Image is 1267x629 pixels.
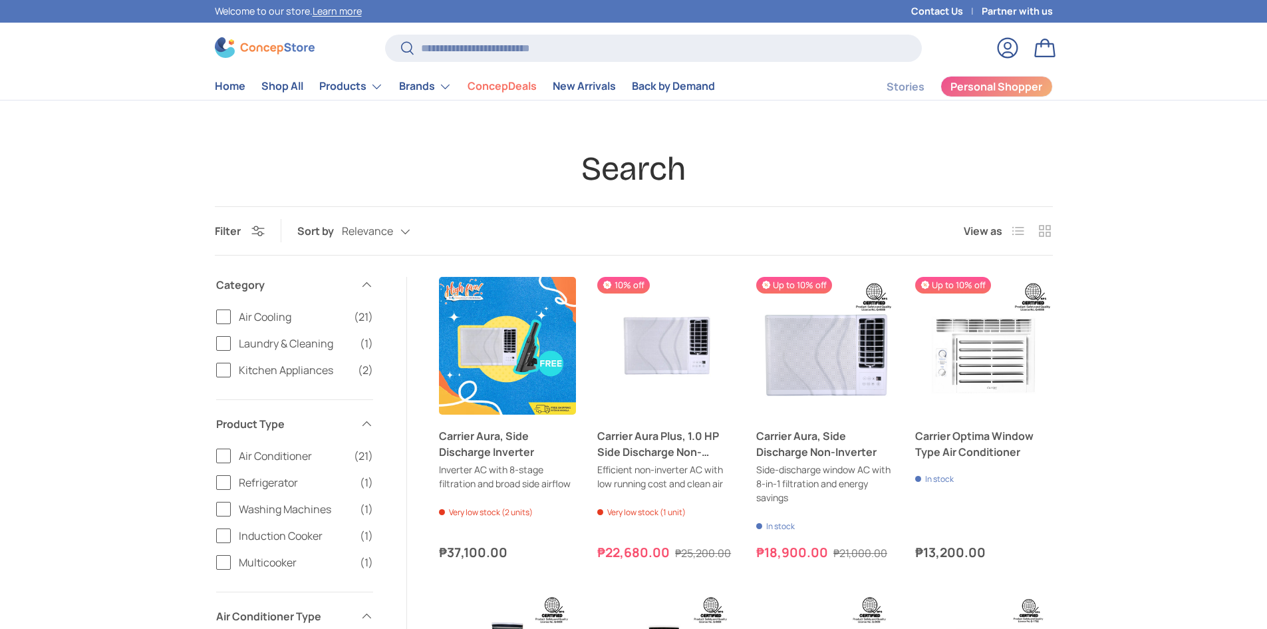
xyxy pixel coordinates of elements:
[468,73,537,99] a: ConcepDeals
[950,81,1042,92] span: Personal Shopper
[239,554,352,570] span: Multicooker
[342,225,393,238] span: Relevance
[887,74,924,100] a: Stories
[215,37,315,58] img: ConcepStore
[239,501,352,517] span: Washing Machines
[358,362,373,378] span: (2)
[439,277,577,415] a: Carrier Aura, Side Discharge Inverter
[319,73,383,100] a: Products
[911,4,982,19] a: Contact Us
[354,309,373,325] span: (21)
[215,224,241,238] span: Filter
[239,475,352,491] span: Refrigerator
[756,428,894,460] a: Carrier Aura, Side Discharge Non-Inverter
[360,501,373,517] span: (1)
[215,73,245,99] a: Home
[216,400,373,448] summary: Product Type
[391,73,460,100] summary: Brands
[261,73,303,99] a: Shop All
[360,335,373,351] span: (1)
[239,335,352,351] span: Laundry & Cleaning
[756,277,894,415] a: Carrier Aura, Side Discharge Non-Inverter
[439,428,577,460] a: Carrier Aura, Side Discharge Inverter
[239,448,346,464] span: Air Conditioner
[982,4,1053,19] a: Partner with us
[915,428,1053,460] a: Carrier Optima Window Type Air Conditioner
[216,261,373,309] summary: Category
[215,224,265,238] button: Filter
[239,528,352,544] span: Induction Cooker
[216,608,352,624] span: Air Conditioner Type
[915,277,1053,415] a: Carrier Optima Window Type Air Conditioner
[342,220,437,243] button: Relevance
[313,5,362,17] a: Learn more
[597,428,735,460] a: Carrier Aura Plus, 1.0 HP Side Discharge Non-Inverter
[239,362,350,378] span: Kitchen Appliances
[756,277,832,294] span: Up to 10% off
[239,309,346,325] span: Air Cooling
[399,73,452,100] a: Brands
[855,73,1053,100] nav: Secondary
[360,475,373,491] span: (1)
[215,73,715,100] nav: Primary
[360,528,373,544] span: (1)
[216,416,352,432] span: Product Type
[553,73,616,99] a: New Arrivals
[297,223,342,239] label: Sort by
[940,76,1053,97] a: Personal Shopper
[964,223,1002,239] span: View as
[360,554,373,570] span: (1)
[915,277,991,294] span: Up to 10% off
[354,448,373,464] span: (21)
[632,73,715,99] a: Back by Demand
[597,277,649,294] span: 10% off
[215,4,362,19] p: Welcome to our store.
[597,277,735,415] a: Carrier Aura Plus, 1.0 HP Side Discharge Non-Inverter
[311,73,391,100] summary: Products
[215,148,1053,190] h1: Search
[216,277,352,293] span: Category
